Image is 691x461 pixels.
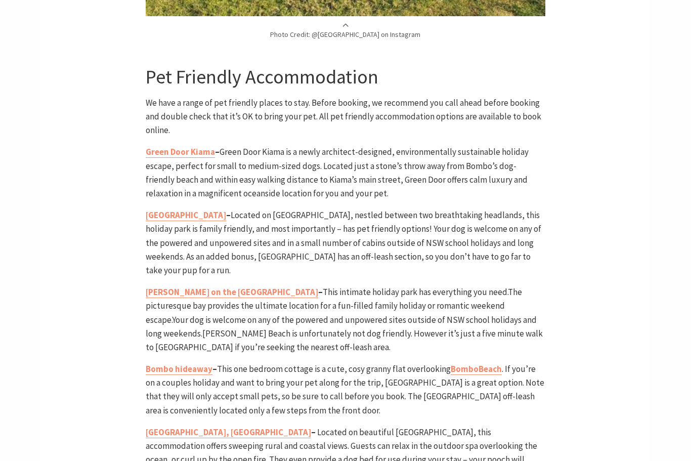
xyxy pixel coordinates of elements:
b: – [212,363,217,374]
b: [GEOGRAPHIC_DATA] [146,209,226,221]
span: Green Door Kiama is a newly architect-designed, environmentally sustainable holiday escape, perfe... [146,146,529,199]
b: – [215,146,220,157]
span: This intimate holiday park has everything you need. [323,286,508,298]
b: – [311,427,316,438]
span: We have a range of pet friendly places to stay. Before booking, we recommend you call ahead befor... [146,97,541,136]
b: – [318,286,323,298]
b: Bombo hideaway [146,363,212,374]
a: Bombo hideaway [146,363,212,375]
a: [GEOGRAPHIC_DATA] [146,209,226,221]
a: [PERSON_NAME] on the [GEOGRAPHIC_DATA] [146,286,318,298]
span: Located on [GEOGRAPHIC_DATA], nestled between two breathtaking headlands, this holiday park is fa... [146,209,541,276]
b: – [226,209,231,221]
span: Your dog is welcome on any of the powered and unpowered sites outside of NSW school holidays and ... [146,314,537,339]
span: [PERSON_NAME] Beach is unfortunately not dog friendly. However it’s just a five minute walk to [G... [146,328,543,353]
span: This one bedroom cottage is a cute, cosy granny flat overlooking [217,363,479,375]
b: Green Door Kiama [146,146,215,157]
b: [PERSON_NAME] on the [GEOGRAPHIC_DATA] [146,286,318,298]
a: Bombo [451,363,479,375]
b: [GEOGRAPHIC_DATA], [GEOGRAPHIC_DATA] [146,427,311,438]
a: Beach [479,363,502,375]
h3: Pet Friendly Accommodation [146,65,545,89]
span: The picturesque bay provides the ultimate location for a fun-filled family holiday or romantic we... [146,286,522,325]
p: . If you’re on a couples holiday and want to bring your pet along for the trip, [GEOGRAPHIC_DATA]... [146,362,545,417]
a: [GEOGRAPHIC_DATA], [GEOGRAPHIC_DATA] [146,427,311,438]
a: Green Door Kiama [146,146,215,158]
p: Photo Credit: @[GEOGRAPHIC_DATA] on Instagram [146,21,545,40]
